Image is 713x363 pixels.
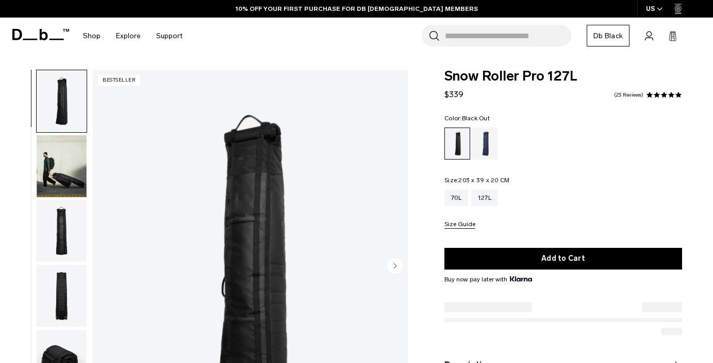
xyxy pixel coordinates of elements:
[98,75,140,86] p: Bestseller
[36,135,87,198] button: Snow_roller_pro_black_out_new_db10.png
[444,221,475,229] button: Size Guide
[444,70,682,83] span: Snow Roller Pro 127L
[444,248,682,270] button: Add to Cart
[36,70,87,133] button: Snow_roller_pro_black_out_new_db1.png
[37,135,87,197] img: Snow_roller_pro_black_out_new_db10.png
[444,115,490,121] legend: Color:
[444,275,532,284] span: Buy now pay later with
[236,4,478,13] a: 10% OFF YOUR FIRST PURCHASE FOR DB [DEMOGRAPHIC_DATA] MEMBERS
[458,177,509,184] span: 203 x 39 x 20 CM
[587,25,629,46] a: Db Black
[471,190,498,206] a: 127L
[83,18,101,54] a: Shop
[36,264,87,327] button: Snow_roller_pro_black_out_new_db8.png
[37,200,87,262] img: Snow_roller_pro_black_out_new_db9.png
[444,177,509,183] legend: Size:
[156,18,183,54] a: Support
[387,258,403,275] button: Next slide
[37,70,87,132] img: Snow_roller_pro_black_out_new_db1.png
[444,89,463,99] span: $339
[510,276,532,281] img: {"height" => 20, "alt" => "Klarna"}
[472,128,498,160] a: Blue Hour
[614,92,643,98] a: 23 reviews
[36,200,87,263] button: Snow_roller_pro_black_out_new_db9.png
[444,190,468,206] a: 70L
[116,18,141,54] a: Explore
[37,265,87,327] img: Snow_roller_pro_black_out_new_db8.png
[75,18,190,54] nav: Main Navigation
[462,115,490,122] span: Black Out
[444,128,470,160] a: Black Out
